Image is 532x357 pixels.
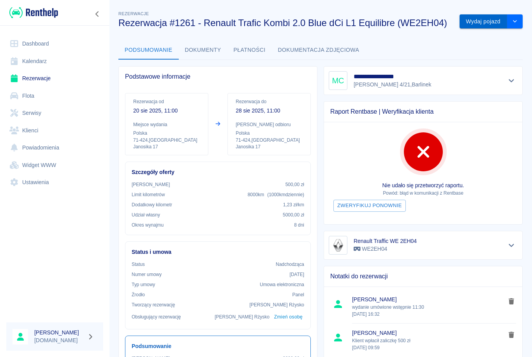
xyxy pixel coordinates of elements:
[132,281,155,288] p: Typ umowy
[6,53,103,70] a: Kalendarz
[330,273,516,280] span: Notatki do rezerwacji
[6,87,103,105] a: Flota
[354,245,417,253] p: WE2EH04
[330,190,516,197] p: Powód: błąd w komunikacji z Rentbase
[132,271,162,278] p: Numer umowy
[133,107,200,115] p: 20 sie 2025, 11:00
[272,41,366,60] button: Dokumentacja zdjęciowa
[133,137,200,144] p: 71-424 , [GEOGRAPHIC_DATA]
[132,191,165,198] p: Limit kilometrów
[236,121,303,128] p: [PERSON_NAME] odbioru
[236,144,303,150] p: Janosika 17
[118,11,149,16] span: Rezerwacje
[294,222,304,229] p: 8 dni
[352,337,506,351] p: Klient wpłacił zaliczkę 500 zł
[236,107,303,115] p: 28 sie 2025, 11:00
[227,41,272,60] button: Płatności
[118,41,179,60] button: Podsumowanie
[505,75,518,86] button: Pokaż szczegóły
[132,313,181,320] p: Obsługujący rezerwację
[330,181,516,190] p: Nie udało się przetworzyć raportu.
[132,291,145,298] p: Żrodło
[133,98,200,105] p: Rezerwacja od
[260,281,304,288] p: Umowa elektroniczna
[354,237,417,245] h6: Renault Traffic WE 2EH04
[506,296,517,306] button: delete note
[236,98,303,105] p: Rezerwacja do
[292,291,305,298] p: Panel
[276,261,304,268] p: Nadchodząca
[6,174,103,191] a: Ustawienia
[236,130,303,137] p: Polska
[179,41,227,60] button: Dokumenty
[460,14,507,29] button: Wydaj pojazd
[505,240,518,251] button: Pokaż szczegóły
[354,81,447,89] p: [PERSON_NAME] 4/21 , Barlinek
[6,6,58,19] a: Renthelp logo
[333,200,406,212] button: Zweryfikuj ponownie
[352,304,506,318] p: wydanie umówione wstępnie 11:30
[34,329,84,336] h6: [PERSON_NAME]
[118,18,453,28] h3: Rezerwacja #1261 - Renault Trafic Kombi 2.0 Blue dCi L1 Equilibre (WE2EH04)
[132,201,172,208] p: Dodatkowy kilometr
[132,181,170,188] p: [PERSON_NAME]
[352,344,506,351] p: [DATE] 09:59
[352,295,506,304] span: [PERSON_NAME]
[9,6,58,19] img: Renthelp logo
[6,104,103,122] a: Serwisy
[329,71,347,90] div: MC
[330,108,516,116] span: Raport Rentbase | Weryfikacja klienta
[283,201,304,208] p: 1,23 zł /km
[236,137,303,144] p: 71-424 , [GEOGRAPHIC_DATA]
[6,157,103,174] a: Widget WWW
[132,211,160,218] p: Udział własny
[352,311,506,318] p: [DATE] 16:32
[92,9,103,19] button: Zwiń nawigację
[6,122,103,139] a: Klienci
[132,168,304,176] h6: Szczegóły oferty
[6,70,103,87] a: Rezerwacje
[132,222,164,229] p: Okres wynajmu
[133,121,200,128] p: Miejsce wydania
[352,329,506,337] span: [PERSON_NAME]
[6,35,103,53] a: Dashboard
[283,211,304,218] p: 5000,00 zł
[133,130,200,137] p: Polska
[132,261,145,268] p: Status
[273,311,304,323] button: Zmień osobę
[133,144,200,150] p: Janosika 17
[506,330,517,340] button: delete note
[34,336,84,345] p: [DOMAIN_NAME]
[249,301,304,308] p: [PERSON_NAME] Rżysko
[132,248,304,256] h6: Status i umowa
[289,271,304,278] p: [DATE]
[132,301,175,308] p: Tworzący rezerwację
[507,14,523,29] button: drop-down
[6,139,103,157] a: Powiadomienia
[285,181,304,188] p: 500,00 zł
[215,313,270,320] p: [PERSON_NAME] Rżysko
[248,191,304,198] p: 8000 km
[132,342,304,350] h6: Podsumowanie
[330,237,346,253] img: Image
[267,192,304,197] span: ( 1000 km dziennie )
[125,73,311,81] span: Podstawowe informacje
